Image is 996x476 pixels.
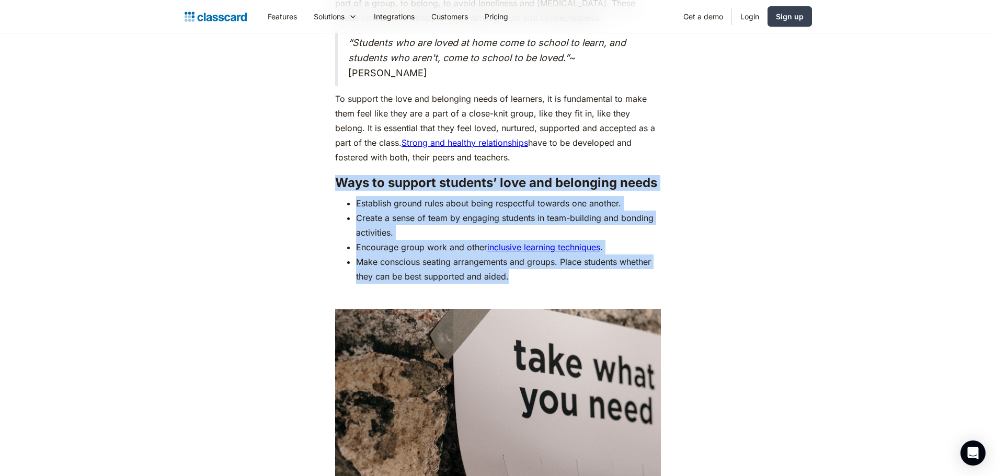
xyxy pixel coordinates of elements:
[356,240,661,254] li: Encourage group work and other .
[305,5,365,28] div: Solutions
[335,91,661,165] p: To support the love and belonging needs of learners, it is fundamental to make them feel like the...
[402,137,528,148] a: Strong and healthy relationships
[675,5,731,28] a: Get a demo
[356,211,661,240] li: Create a sense of team by engaging students in team-building and bonding activities.
[335,30,661,86] blockquote: ~ [PERSON_NAME]
[356,196,661,211] li: Establish ground rules about being respectful towards one another.
[423,5,476,28] a: Customers
[768,6,812,27] a: Sign up
[259,5,305,28] a: Features
[335,289,661,304] p: ‍
[776,11,804,22] div: Sign up
[314,11,345,22] div: Solutions
[348,37,626,63] em: “Students who are loved at home come to school to learn, and students who aren't, come to school ...
[732,5,768,28] a: Login
[356,254,661,284] li: Make conscious seating arrangements and groups. Place students whether they can be best supported...
[365,5,423,28] a: Integrations
[960,440,986,466] div: Open Intercom Messenger
[487,242,600,252] a: inclusive learning techniques
[335,175,661,191] h3: Ways to support students’ love and belonging needs
[185,9,247,24] a: home
[476,5,517,28] a: Pricing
